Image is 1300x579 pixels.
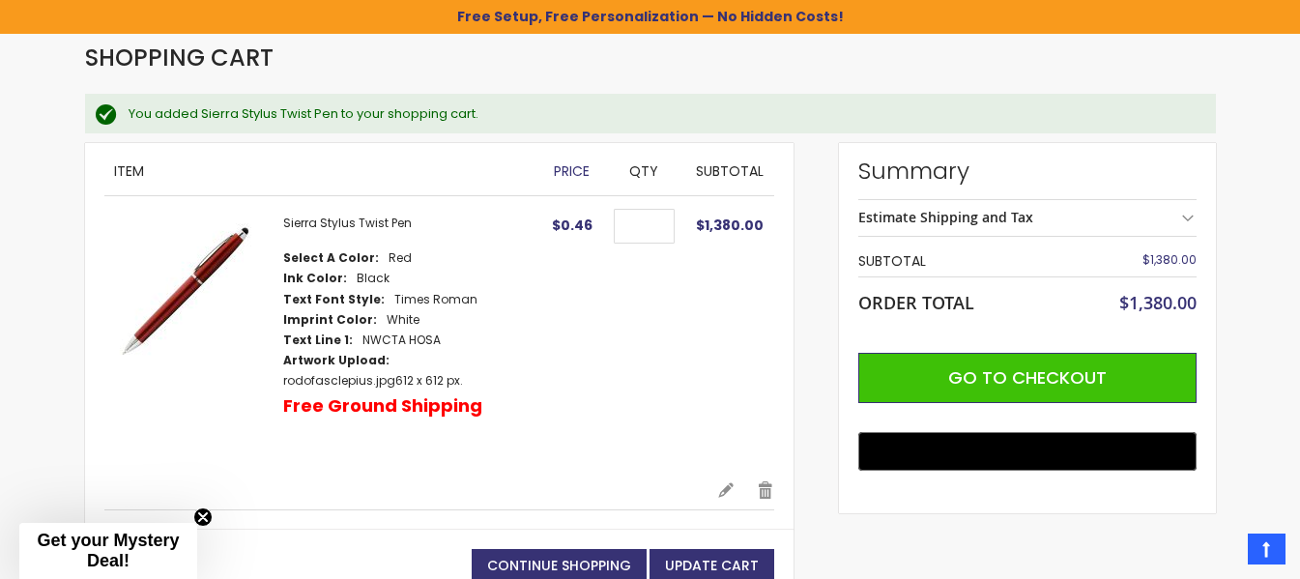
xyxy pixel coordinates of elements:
[858,353,1197,403] button: Go to Checkout
[629,161,658,181] span: Qty
[283,353,390,368] dt: Artwork Upload
[283,373,463,389] dd: 612 x 612 px.
[1142,251,1197,268] span: $1,380.00
[104,216,283,461] a: Sierra Stylus Twist Pen-Red
[389,250,412,266] dd: Red
[283,312,377,328] dt: Imprint Color
[948,365,1107,390] span: Go to Checkout
[696,161,764,181] span: Subtotal
[283,250,379,266] dt: Select A Color
[283,372,395,389] a: rodofasclepius.jpg
[104,216,264,375] img: Sierra Stylus Twist Pen-Red
[858,432,1197,471] button: Buy with GPay
[1248,534,1286,565] a: Top
[858,246,1068,276] th: Subtotal
[357,271,390,286] dd: Black
[85,42,274,73] span: Shopping Cart
[858,288,974,314] strong: Order Total
[1119,291,1197,314] span: $1,380.00
[362,333,441,348] dd: NWCTA HOSA
[487,556,631,575] span: Continue Shopping
[858,156,1197,187] strong: Summary
[193,507,213,527] button: Close teaser
[19,523,197,579] div: Get your Mystery Deal!Close teaser
[696,216,764,235] span: $1,380.00
[552,216,592,235] span: $0.46
[283,394,482,418] p: Free Ground Shipping
[129,105,1197,123] div: You added Sierra Stylus Twist Pen to your shopping cart.
[665,556,759,575] span: Update Cart
[283,215,412,231] a: Sierra Stylus Twist Pen
[114,161,144,181] span: Item
[394,292,477,307] dd: Times Roman
[554,161,590,181] span: Price
[283,333,353,348] dt: Text Line 1
[283,292,385,307] dt: Text Font Style
[283,271,347,286] dt: Ink Color
[858,208,1033,226] strong: Estimate Shipping and Tax
[37,531,179,570] span: Get your Mystery Deal!
[387,312,419,328] dd: White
